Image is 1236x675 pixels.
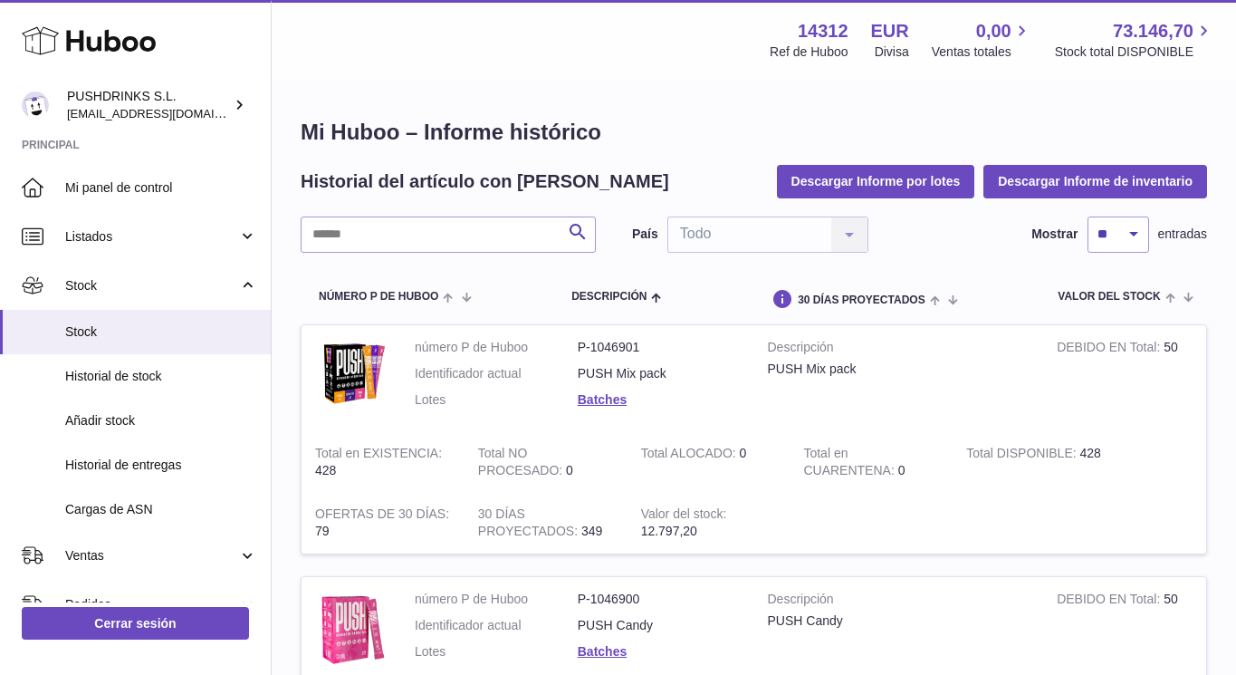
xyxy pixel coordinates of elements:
[65,323,257,341] span: Stock
[415,391,578,409] dt: Lotes
[315,591,388,667] img: product image
[415,643,578,661] dt: Lotes
[578,339,741,356] dd: P-1046901
[966,446,1079,465] strong: Total DISPONIBLE
[777,165,975,198] button: Descargar Informe por lotes
[65,412,257,429] span: Añadir stock
[1055,43,1214,61] span: Stock total DISPONIBLE
[932,43,1032,61] span: Ventas totales
[641,506,727,526] strong: Valor del stock
[1031,226,1078,243] label: Mostrar
[632,226,658,243] label: País
[798,294,925,306] span: 30 DÍAS PROYECTADOS
[67,106,266,121] span: [EMAIL_ADDRESS][DOMAIN_NAME]
[65,368,257,385] span: Historial de stock
[768,591,1030,612] strong: Descripción
[22,92,49,119] img: framos@pushdrinks.es
[976,19,1011,43] span: 0,00
[465,492,628,554] td: 349
[1158,226,1207,243] span: entradas
[578,365,741,382] dd: PUSH Mix pack
[315,339,388,408] img: product image
[641,524,697,538] span: 12.797,20
[301,118,1207,147] h1: Mi Huboo – Informe histórico
[415,591,578,608] dt: número P de Huboo
[65,501,257,518] span: Cargas de ASN
[578,617,741,634] dd: PUSH Candy
[875,43,909,61] div: Divisa
[983,165,1207,198] button: Descargar Informe de inventario
[1113,19,1193,43] span: 73.146,70
[1057,592,1164,611] strong: DEBIDO EN Total
[302,492,465,554] td: 79
[22,607,249,640] a: Cerrar sesión
[578,392,627,407] a: Batches
[65,596,238,613] span: Pedidos
[65,457,257,474] span: Historial de entregas
[478,446,566,482] strong: Total NO PROCESADO
[803,446,897,482] strong: Total en CUARENTENA
[641,446,740,465] strong: Total ALOCADO
[1043,325,1206,431] td: 50
[302,431,465,493] td: 428
[1055,19,1214,61] a: 73.146,70 Stock total DISPONIBLE
[65,547,238,564] span: Ventas
[65,179,257,197] span: Mi panel de control
[315,506,449,526] strong: OFERTAS DE 30 DÍAS
[315,446,442,465] strong: Total en EXISTENCIA
[319,291,438,303] span: número P de Huboo
[415,365,578,382] dt: Identificador actual
[768,361,1030,378] div: PUSH Mix pack
[1058,291,1160,303] span: Valor del stock
[415,617,578,634] dt: Identificador actual
[1057,340,1164,359] strong: DEBIDO EN Total
[301,169,669,194] h2: Historial del artículo con [PERSON_NAME]
[768,612,1030,630] div: PUSH Candy
[898,463,905,477] span: 0
[571,291,647,303] span: Descripción
[578,591,741,608] dd: P-1046900
[578,644,627,659] a: Batches
[67,88,230,122] div: PUSHDRINKS S.L.
[478,506,581,543] strong: 30 DÍAS PROYECTADOS
[798,19,848,43] strong: 14312
[65,277,238,294] span: Stock
[465,431,628,493] td: 0
[871,19,909,43] strong: EUR
[770,43,848,61] div: Ref de Huboo
[768,339,1030,361] strong: Descripción
[953,431,1116,493] td: 428
[932,19,1032,61] a: 0,00 Ventas totales
[628,431,790,493] td: 0
[65,228,238,246] span: Listados
[415,339,578,356] dt: número P de Huboo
